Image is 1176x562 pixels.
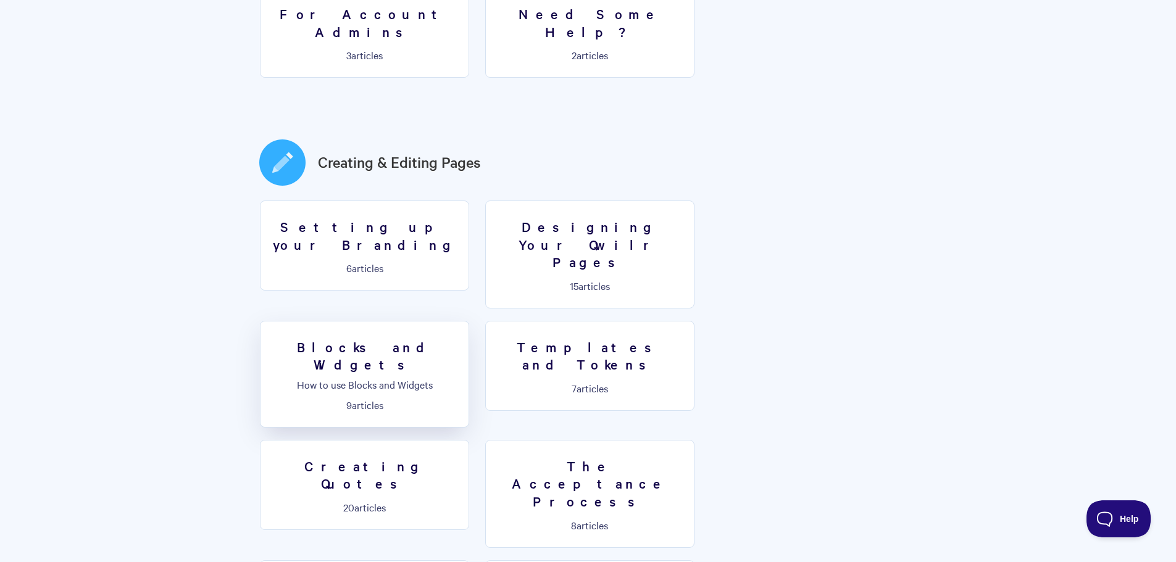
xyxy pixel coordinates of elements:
span: 15 [570,279,578,292]
p: articles [268,502,461,513]
p: articles [268,262,461,273]
p: How to use Blocks and Widgets [268,379,461,390]
h3: Setting up your Branding [268,218,461,253]
iframe: Toggle Customer Support [1086,500,1151,537]
h3: Blocks and Widgets [268,338,461,373]
p: articles [268,399,461,410]
h3: The Acceptance Process [493,457,686,510]
a: Designing Your Qwilr Pages 15articles [485,200,694,308]
h3: For Account Admins [268,5,461,40]
span: 6 [346,261,352,275]
h3: Templates and Tokens [493,338,686,373]
p: articles [268,49,461,60]
a: Setting up your Branding 6articles [260,200,469,291]
p: articles [493,280,686,291]
a: Templates and Tokens 7articles [485,321,694,411]
p: articles [493,519,686,531]
span: 3 [346,48,351,62]
h3: Need Some Help? [493,5,686,40]
a: Creating Quotes 20articles [260,440,469,530]
h3: Creating Quotes [268,457,461,492]
span: 7 [572,381,577,395]
p: articles [493,382,686,394]
span: 9 [346,398,352,411]
a: Creating & Editing Pages [318,151,481,173]
span: 8 [571,518,577,532]
span: 2 [572,48,577,62]
p: articles [493,49,686,60]
a: The Acceptance Process 8articles [485,440,694,548]
h3: Designing Your Qwilr Pages [493,218,686,271]
a: Blocks and Widgets How to use Blocks and Widgets 9articles [260,321,469,428]
span: 20 [343,500,354,514]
